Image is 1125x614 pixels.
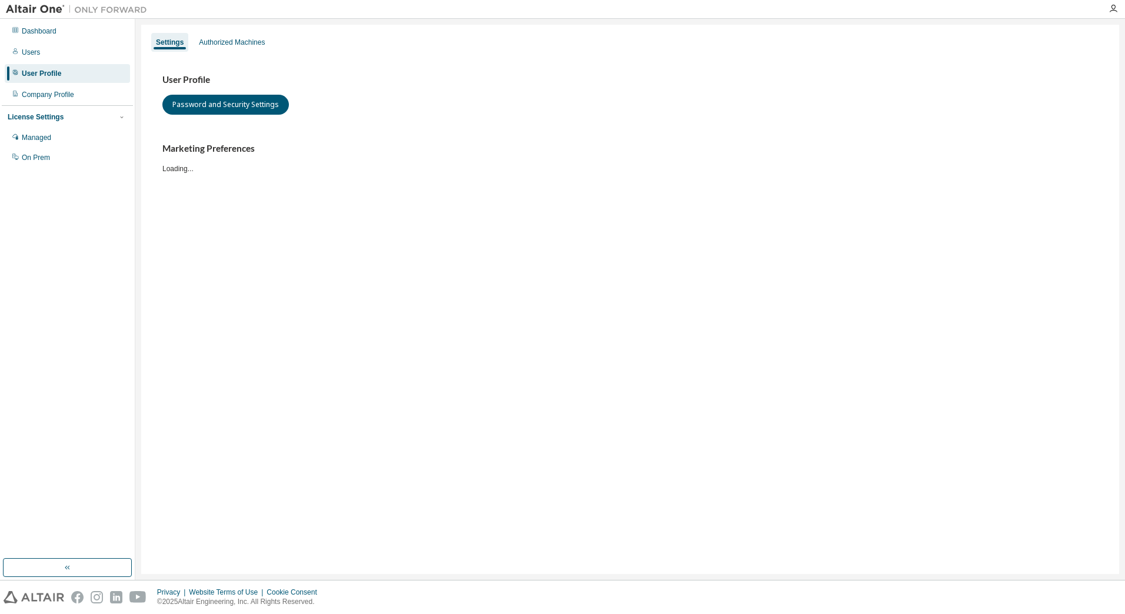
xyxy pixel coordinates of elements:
[22,48,40,57] div: Users
[189,588,267,597] div: Website Terms of Use
[157,588,189,597] div: Privacy
[22,153,50,162] div: On Prem
[110,591,122,603] img: linkedin.svg
[6,4,153,15] img: Altair One
[4,591,64,603] img: altair_logo.svg
[157,597,324,607] p: © 2025 Altair Engineering, Inc. All Rights Reserved.
[22,26,56,36] div: Dashboard
[71,591,84,603] img: facebook.svg
[162,95,289,115] button: Password and Security Settings
[199,38,265,47] div: Authorized Machines
[129,591,147,603] img: youtube.svg
[91,591,103,603] img: instagram.svg
[162,143,1098,155] h3: Marketing Preferences
[267,588,324,597] div: Cookie Consent
[8,112,64,122] div: License Settings
[22,133,51,142] div: Managed
[162,74,1098,86] h3: User Profile
[22,69,61,78] div: User Profile
[156,38,184,47] div: Settings
[22,90,74,99] div: Company Profile
[162,143,1098,173] div: Loading...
